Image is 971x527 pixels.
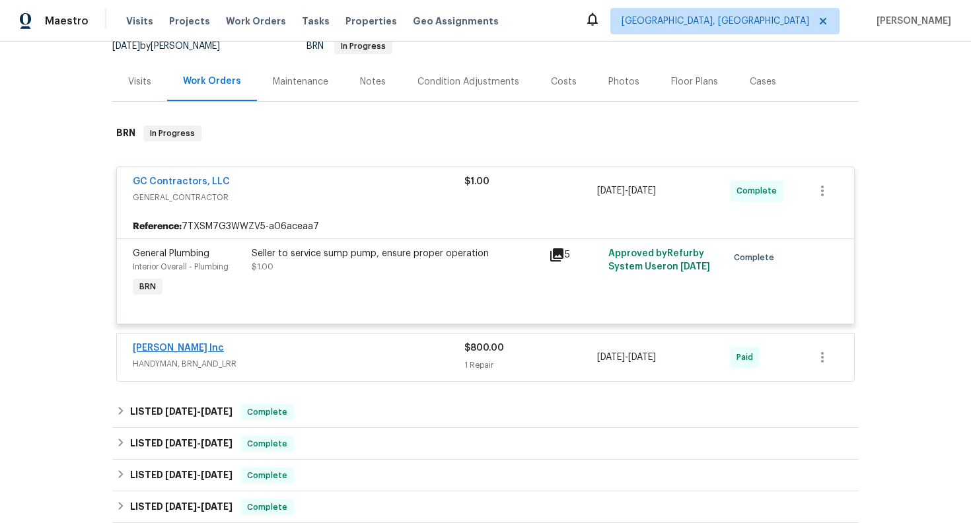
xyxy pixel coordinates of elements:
[112,38,236,54] div: by [PERSON_NAME]
[130,436,233,452] h6: LISTED
[116,125,135,141] h6: BRN
[130,499,233,515] h6: LISTED
[306,42,392,51] span: BRN
[345,15,397,28] span: Properties
[549,247,600,263] div: 5
[737,351,758,364] span: Paid
[242,501,293,514] span: Complete
[165,470,233,479] span: -
[737,184,782,197] span: Complete
[608,75,639,88] div: Photos
[145,127,200,140] span: In Progress
[464,343,504,353] span: $800.00
[680,262,710,271] span: [DATE]
[871,15,951,28] span: [PERSON_NAME]
[201,502,233,511] span: [DATE]
[165,502,233,511] span: -
[608,249,710,271] span: Approved by Refurby System User on
[165,439,233,448] span: -
[112,396,859,428] div: LISTED [DATE]-[DATE]Complete
[112,112,859,155] div: BRN In Progress
[360,75,386,88] div: Notes
[597,184,656,197] span: -
[201,407,233,416] span: [DATE]
[128,75,151,88] div: Visits
[133,357,464,370] span: HANDYMAN, BRN_AND_LRR
[201,470,233,479] span: [DATE]
[112,491,859,523] div: LISTED [DATE]-[DATE]Complete
[273,75,328,88] div: Maintenance
[201,439,233,448] span: [DATE]
[226,15,286,28] span: Work Orders
[628,353,656,362] span: [DATE]
[133,263,229,271] span: Interior Overall - Plumbing
[750,75,776,88] div: Cases
[252,263,273,271] span: $1.00
[133,220,182,233] b: Reference:
[242,469,293,482] span: Complete
[112,428,859,460] div: LISTED [DATE]-[DATE]Complete
[117,215,854,238] div: 7TXSM7G3WWZV5-a06aceaa7
[551,75,577,88] div: Costs
[597,353,625,362] span: [DATE]
[133,191,464,204] span: GENERAL_CONTRACTOR
[165,470,197,479] span: [DATE]
[112,42,140,51] span: [DATE]
[464,359,597,372] div: 1 Repair
[597,351,656,364] span: -
[302,17,330,26] span: Tasks
[242,437,293,450] span: Complete
[165,407,197,416] span: [DATE]
[165,407,233,416] span: -
[671,75,718,88] div: Floor Plans
[464,177,489,186] span: $1.00
[45,15,89,28] span: Maestro
[413,15,499,28] span: Geo Assignments
[169,15,210,28] span: Projects
[336,42,391,50] span: In Progress
[126,15,153,28] span: Visits
[183,75,241,88] div: Work Orders
[628,186,656,195] span: [DATE]
[112,460,859,491] div: LISTED [DATE]-[DATE]Complete
[242,405,293,419] span: Complete
[133,249,209,258] span: General Plumbing
[622,15,809,28] span: [GEOGRAPHIC_DATA], [GEOGRAPHIC_DATA]
[134,280,161,293] span: BRN
[130,404,233,420] h6: LISTED
[165,502,197,511] span: [DATE]
[734,251,779,264] span: Complete
[165,439,197,448] span: [DATE]
[597,186,625,195] span: [DATE]
[252,247,541,260] div: Seller to service sump pump, ensure proper operation
[130,468,233,483] h6: LISTED
[417,75,519,88] div: Condition Adjustments
[133,343,224,353] a: [PERSON_NAME] Inc
[133,177,230,186] a: GC Contractors, LLC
